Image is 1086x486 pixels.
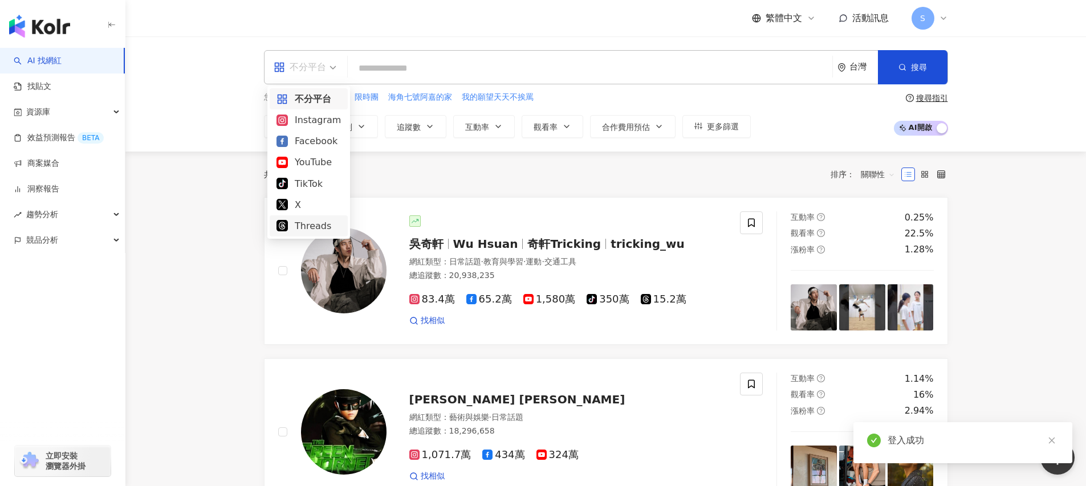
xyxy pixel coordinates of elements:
div: TikTok [276,177,341,191]
span: 吳奇軒 [409,237,444,251]
span: 繁體中文 [766,12,802,24]
span: question-circle [817,390,825,398]
span: 15.2萬 [641,293,686,305]
button: 我的願望天天不挨罵 [461,91,534,104]
span: 合作費用預估 [602,122,650,132]
div: Facebook [276,134,341,148]
span: 日常話題 [449,257,481,266]
span: environment [837,63,846,72]
span: close [1048,436,1056,444]
span: 日常話題 [491,413,523,422]
a: 找貼文 [14,81,51,92]
img: logo [9,15,70,38]
div: 網紅類型 ： [409,412,727,423]
span: 觀看率 [534,122,558,132]
button: 合作費用預估 [590,115,676,138]
button: 更多篩選 [682,115,751,138]
div: 1.28% [905,243,934,256]
span: 更多篩選 [707,122,739,131]
span: · [481,257,483,266]
div: 不分平台 [276,92,341,106]
span: Wu Hsuan [453,237,518,251]
div: 2.94% [905,405,934,417]
span: 漲粉率 [791,406,815,415]
a: 找相似 [409,315,445,326]
button: 性別 [324,115,378,138]
button: 限時團 [354,91,379,104]
a: KOL Avatar吳奇軒Wu Hsuan奇軒Trickingtricking_wu網紅類型：日常話題·教育與學習·運動·交通工具總追蹤數：20,938,23583.4萬65.2萬1,580萬3... [264,197,948,345]
span: 立即安裝 瀏覽器外掛 [46,451,86,471]
span: 您可能感興趣： [264,92,320,103]
span: appstore [274,62,285,73]
div: 不分平台 [274,58,326,76]
span: check-circle [867,434,881,447]
a: 效益預測報告BETA [14,132,104,144]
span: 互動率 [791,213,815,222]
button: 互動率 [453,115,515,138]
div: 排序： [831,165,901,183]
span: 海角七號阿嘉的家 [388,92,452,103]
span: · [523,257,526,266]
div: 0.25% [905,211,934,224]
span: 搜尋 [911,63,927,72]
div: X [276,198,341,212]
div: 搜尋指引 [916,93,948,103]
span: tricking_wu [611,237,685,251]
img: KOL Avatar [301,228,387,313]
button: 觀看率 [522,115,583,138]
span: 我的願望天天不挨罵 [462,92,534,103]
span: 活動訊息 [852,13,889,23]
span: question-circle [817,374,825,382]
img: post-image [791,284,837,330]
img: chrome extension [18,452,40,470]
div: 總追蹤數 ： 20,938,235 [409,270,727,281]
span: 關聯性 [861,165,895,183]
span: 奇軒Tricking [527,237,601,251]
span: 找相似 [421,471,445,482]
span: 觀看率 [791,228,815,238]
img: post-image [888,284,934,330]
div: Instagram [276,113,341,127]
span: 趨勢分析 [26,202,58,227]
span: 教育與學習 [483,257,523,266]
span: 限時團 [355,92,379,103]
span: 運動 [526,257,542,266]
span: 資源庫 [26,99,50,125]
span: 324萬 [536,449,579,461]
div: Threads [276,219,341,233]
span: S [920,12,925,24]
span: 65.2萬 [466,293,512,305]
span: 觀看率 [791,390,815,399]
span: 1,071.7萬 [409,449,471,461]
span: 互動率 [791,374,815,383]
a: 洞察報告 [14,183,59,195]
span: 1,580萬 [523,293,576,305]
span: 交通工具 [544,257,576,266]
div: YouTube [276,155,341,169]
img: KOL Avatar [301,389,387,475]
span: [PERSON_NAME] [PERSON_NAME] [409,393,625,406]
a: 找相似 [409,471,445,482]
button: 類型 [264,115,318,138]
a: searchAI 找網紅 [14,55,62,67]
span: rise [14,211,22,219]
span: question-circle [817,407,825,415]
span: question-circle [817,229,825,237]
span: 漲粉率 [791,245,815,254]
span: · [542,257,544,266]
div: 登入成功 [888,434,1059,447]
span: 競品分析 [26,227,58,253]
span: 互動率 [465,122,489,132]
span: 藝術與娛樂 [449,413,489,422]
span: 83.4萬 [409,293,455,305]
button: 海角七號阿嘉的家 [388,91,453,104]
span: appstore [276,93,288,105]
div: 22.5% [905,227,934,240]
div: 台灣 [849,62,878,72]
span: · [489,413,491,422]
div: 網紅類型 ： [409,256,727,268]
span: question-circle [817,246,825,254]
a: 商案媒合 [14,158,59,169]
span: question-circle [817,213,825,221]
img: post-image [839,284,885,330]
